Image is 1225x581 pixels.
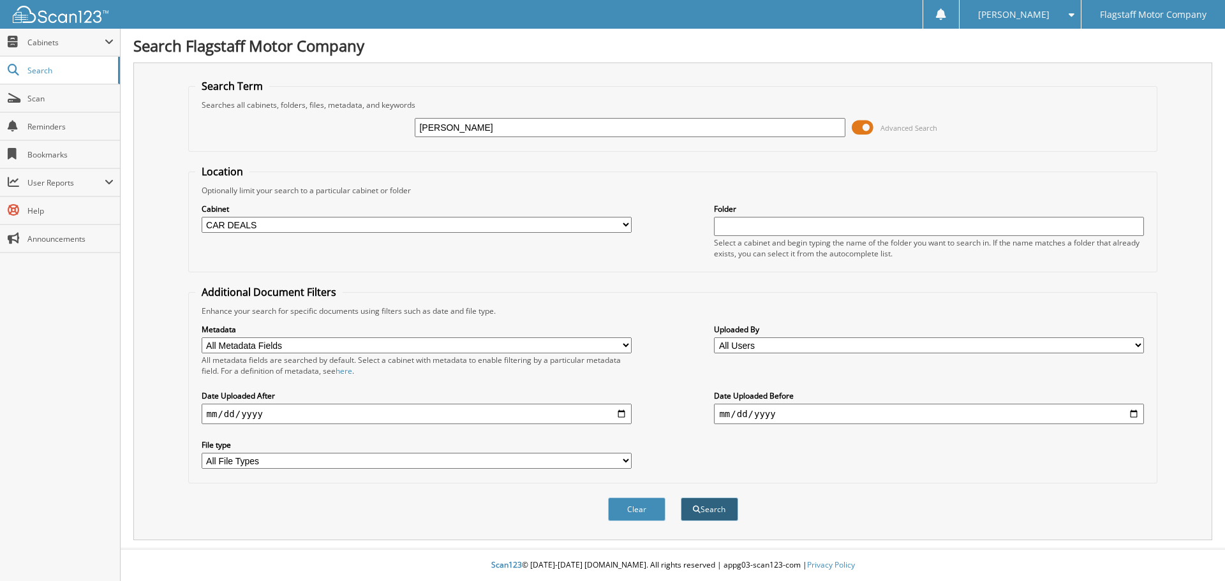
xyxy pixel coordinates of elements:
[27,37,105,48] span: Cabinets
[202,203,632,214] label: Cabinet
[202,439,632,450] label: File type
[202,390,632,401] label: Date Uploaded After
[27,149,114,160] span: Bookmarks
[880,123,937,133] span: Advanced Search
[807,559,855,570] a: Privacy Policy
[608,497,665,521] button: Clear
[27,177,105,188] span: User Reports
[202,355,632,376] div: All metadata fields are searched by default. Select a cabinet with metadata to enable filtering b...
[1161,520,1225,581] iframe: Chat Widget
[714,203,1144,214] label: Folder
[336,365,352,376] a: here
[195,185,1151,196] div: Optionally limit your search to a particular cabinet or folder
[195,79,269,93] legend: Search Term
[491,559,522,570] span: Scan123
[714,390,1144,401] label: Date Uploaded Before
[714,324,1144,335] label: Uploaded By
[1100,11,1206,18] span: Flagstaff Motor Company
[714,237,1144,259] div: Select a cabinet and begin typing the name of the folder you want to search in. If the name match...
[133,35,1212,56] h1: Search Flagstaff Motor Company
[195,285,343,299] legend: Additional Document Filters
[27,233,114,244] span: Announcements
[27,93,114,104] span: Scan
[714,404,1144,424] input: end
[195,165,249,179] legend: Location
[202,404,632,424] input: start
[27,121,114,132] span: Reminders
[202,324,632,335] label: Metadata
[13,6,108,23] img: scan123-logo-white.svg
[681,497,738,521] button: Search
[195,305,1151,316] div: Enhance your search for specific documents using filters such as date and file type.
[27,65,112,76] span: Search
[978,11,1050,18] span: [PERSON_NAME]
[27,205,114,216] span: Help
[121,550,1225,581] div: © [DATE]-[DATE] [DOMAIN_NAME]. All rights reserved | appg03-scan123-com |
[195,99,1151,110] div: Searches all cabinets, folders, files, metadata, and keywords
